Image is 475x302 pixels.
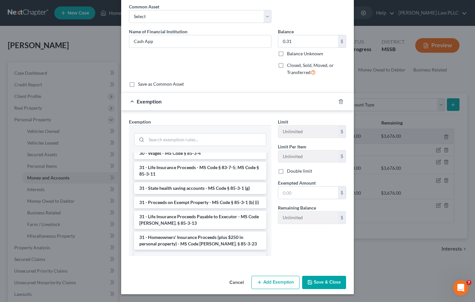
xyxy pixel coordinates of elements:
label: Remaining Balance [278,204,316,211]
input: -- [278,150,338,163]
input: 0.00 [278,35,338,48]
label: Limit Per Item [278,143,306,150]
button: Save & Close [302,276,346,289]
label: Common Asset [129,3,159,10]
span: Name of Financial Institution [129,29,187,34]
iframe: Intercom live chat [453,280,469,296]
label: Double limit [287,168,312,174]
label: Balance Unknown [287,50,323,57]
div: $ [338,211,346,224]
li: 31 - Proceeds on Exempt Property - MS Code § 85-3-1 (b) (i) [134,197,266,208]
div: $ [338,150,346,163]
li: 31 - State health saving accounts - MS Code § 85-3-1 (g) [134,182,266,194]
span: Exemption [137,98,162,104]
input: Enter name... [129,35,271,48]
input: -- [278,125,338,138]
input: Search exemption rules... [146,134,266,146]
li: 6 - Tangible Personal Property - MS Code § 85-3-1 (a) [134,252,266,264]
span: Closed, Sold, Moved, or Transferred [287,62,334,75]
span: 7 [466,280,471,285]
button: Cancel [224,276,249,289]
input: -- [278,211,338,224]
div: $ [338,187,346,199]
span: Exemption [129,119,151,124]
li: 31 - Life Insurance Proceeds Payable to Executor - MS Code [PERSON_NAME]. § 85-3-13 [134,211,266,229]
input: 0.00 [278,187,338,199]
span: Exempted Amount [278,180,316,186]
div: $ [338,125,346,138]
button: Add Exemption [251,276,300,289]
div: $ [338,35,346,48]
li: 31 - Homeowners' Insurance Proceeds (plus $250 in personal property) - MS Code [PERSON_NAME]. § 8... [134,232,266,250]
label: Balance [278,28,294,35]
li: 30 - Wages - MS Code § 85-3-4 [134,147,266,159]
label: Save as Common Asset [138,81,184,87]
span: Limit [278,119,288,124]
li: 31 - Life Insurance Proceeds - MS Code § 83-7-5; MS Code § 85-3-11 [134,162,266,180]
